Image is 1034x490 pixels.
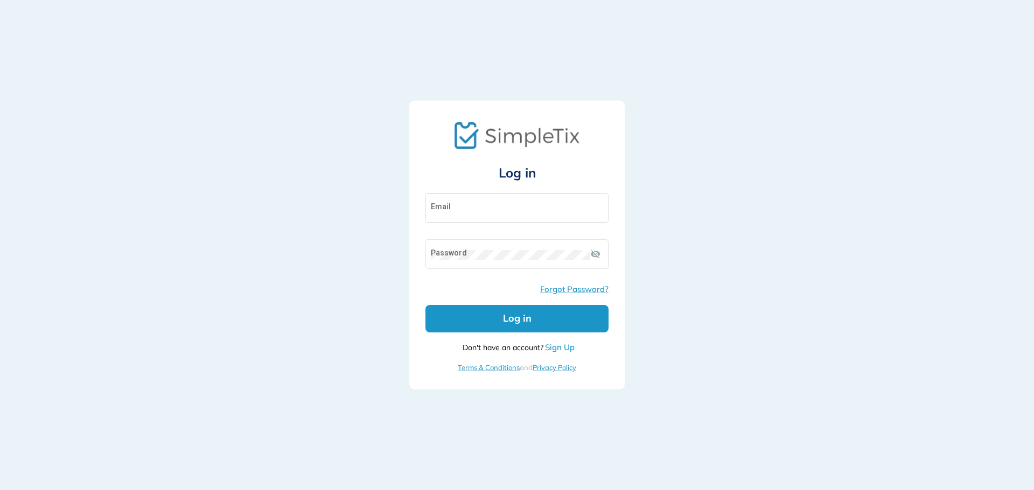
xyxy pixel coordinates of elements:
a: Forgot Password? [540,283,609,296]
h3: Log in [425,165,609,181]
button: Log in [425,305,609,332]
img: SimpleTix-logo [455,117,579,154]
span: Don't have an account? [459,343,544,352]
a: Privacy Policy [533,363,576,372]
a: Sign Up [545,342,575,354]
span: and [458,363,576,373]
mat-icon: visibility_off [590,248,603,261]
span: Forgot Password? [540,284,609,294]
a: Terms & Conditions [458,363,520,372]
